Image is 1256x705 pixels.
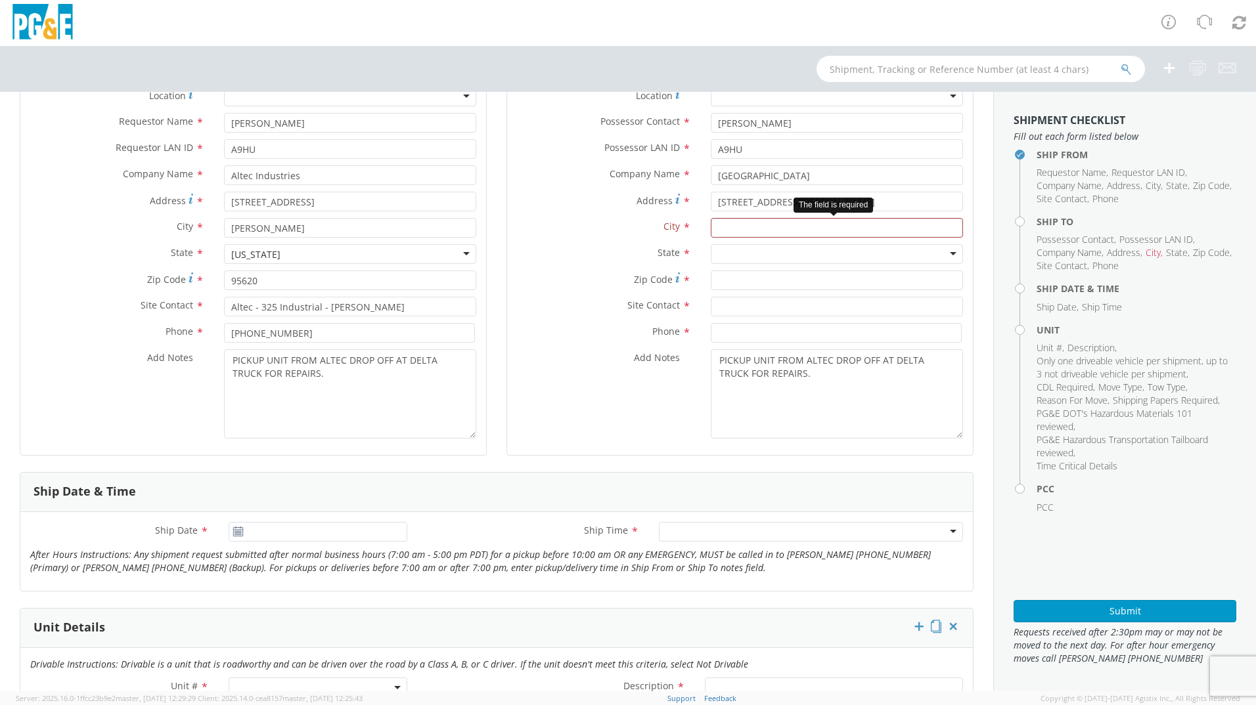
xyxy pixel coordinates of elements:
li: , [1107,179,1142,192]
li: , [1037,301,1079,314]
button: Submit [1014,600,1236,622]
li: , [1111,166,1187,179]
span: Phone [652,325,680,337]
span: State [171,246,193,259]
span: State [1166,179,1188,192]
span: Company Name [1037,246,1102,259]
span: PG&E DOT's Hazardous Materials 101 reviewed [1037,407,1192,433]
span: Zip Code [1193,179,1230,192]
span: Add Notes [634,351,680,364]
span: Site Contact [141,299,193,311]
span: Phone [1092,192,1119,205]
li: , [1166,179,1190,192]
li: , [1148,381,1188,394]
li: , [1037,192,1089,205]
span: Possessor Contact [1037,233,1114,246]
span: master, [DATE] 12:29:29 [116,693,196,703]
li: , [1037,233,1116,246]
span: City [177,220,193,232]
span: Possessor Contact [600,115,680,127]
li: , [1107,246,1142,259]
span: Copyright © [DATE]-[DATE] Agistix Inc., All Rights Reserved [1041,693,1240,704]
span: Requestor LAN ID [116,141,193,154]
span: Server: 2025.16.0-1ffcc23b9e2 [16,693,196,703]
span: Move Type [1098,381,1142,393]
span: PG&E Hazardous Transportation Tailboard reviewed [1037,433,1208,459]
input: Shipment, Tracking or Reference Number (at least 4 chars) [817,56,1145,82]
span: Site Contact [627,299,680,311]
h3: Unit Details [34,621,105,634]
li: , [1193,179,1232,192]
img: pge-logo-06675f144f4cfa6a6814.png [10,4,76,43]
span: Requestor Name [1037,166,1106,179]
span: Unit # [1037,341,1062,354]
li: , [1037,259,1089,272]
span: PCC [1037,501,1054,513]
span: Shipping Papers Required [1113,394,1218,406]
span: Reason For Move [1037,394,1108,406]
li: , [1037,179,1104,192]
div: The field is required [794,198,873,213]
span: Address [1107,179,1140,192]
span: Address [150,194,186,207]
span: Possessor LAN ID [604,141,680,154]
span: City [1146,179,1161,192]
li: , [1037,341,1064,354]
span: City [663,220,680,232]
li: , [1037,354,1233,381]
span: Site Contact [1037,192,1087,205]
span: Address [1107,246,1140,259]
span: Requests received after 2:30pm may or may not be moved to the next day. For after hour emergency ... [1014,626,1236,665]
span: Zip Code [634,273,673,286]
span: Client: 2025.14.0-cea8157 [198,693,363,703]
li: , [1037,407,1233,433]
strong: Shipment Checklist [1014,113,1125,127]
li: , [1146,179,1163,192]
span: Tow Type [1148,381,1186,393]
li: , [1037,246,1104,259]
li: , [1037,166,1108,179]
li: , [1098,381,1144,394]
span: Ship Time [584,524,628,536]
li: , [1037,381,1095,394]
div: [US_STATE] [231,248,280,261]
li: , [1067,341,1117,354]
span: CDL Required [1037,381,1093,393]
span: Possessor LAN ID [1119,233,1193,246]
span: Add Notes [147,351,193,364]
span: Company Name [123,167,193,180]
li: , [1146,246,1163,259]
span: Ship Date [1037,301,1077,313]
span: Zip Code [147,273,186,286]
span: Zip Code [1193,246,1230,259]
span: Description [1067,341,1115,354]
span: Location [149,89,186,102]
span: City [1146,246,1161,259]
a: Feedback [704,693,736,703]
span: Only one driveable vehicle per shipment, up to 3 not driveable vehicle per shipment [1037,354,1228,380]
span: Phone [166,325,193,337]
span: Ship Date [155,524,198,536]
i: Drivable Instructions: Drivable is a unit that is roadworthy and can be driven over the road by a... [30,658,748,670]
span: Fill out each form listed below [1014,130,1236,143]
span: master, [DATE] 12:25:43 [282,693,363,703]
span: Requestor Name [119,115,193,127]
h4: PCC [1037,484,1236,494]
span: Description [623,679,674,692]
span: Time Critical Details [1037,459,1117,472]
li: , [1119,233,1195,246]
h4: Ship From [1037,150,1236,160]
span: Company Name [1037,179,1102,192]
span: Unit # [171,679,198,692]
li: , [1037,394,1110,407]
li: , [1193,246,1232,259]
span: Ship Time [1082,301,1122,313]
li: , [1037,433,1233,459]
a: Support [667,693,696,703]
h3: Ship Date & Time [34,485,136,498]
span: Company Name [610,167,680,180]
span: Requestor LAN ID [1111,166,1185,179]
i: After Hours Instructions: Any shipment request submitted after normal business hours (7:00 am - 5... [30,548,931,574]
span: Site Contact [1037,259,1087,272]
span: State [1166,246,1188,259]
